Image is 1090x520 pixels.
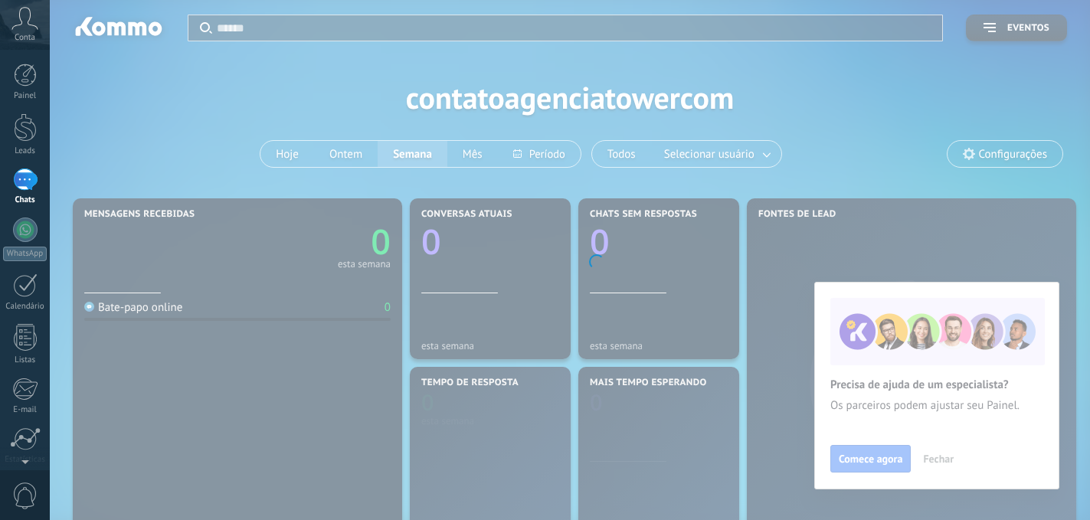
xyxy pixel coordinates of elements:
div: Painel [3,91,47,101]
div: E-mail [3,405,47,415]
span: Conta [15,33,35,43]
div: Listas [3,355,47,365]
div: Calendário [3,302,47,312]
div: Leads [3,146,47,156]
div: WhatsApp [3,247,47,261]
div: Chats [3,195,47,205]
